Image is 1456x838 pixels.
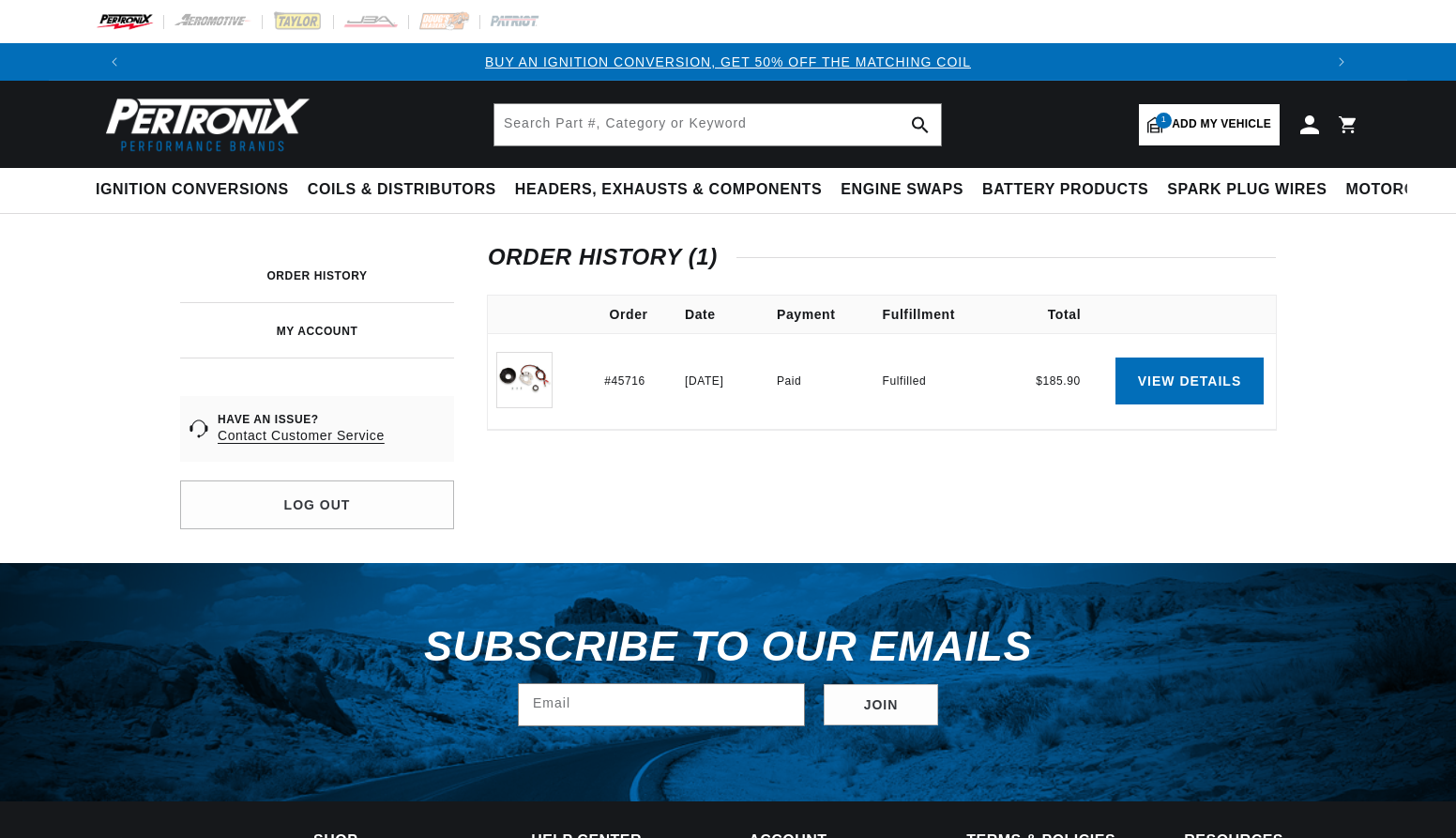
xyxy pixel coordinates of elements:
[488,248,1276,267] h1: Order history (1)
[218,427,385,446] a: Contact Customer Service
[277,325,358,338] a: MY ACCOUNT
[96,168,298,212] summary: Ignition Conversions
[1139,104,1280,145] a: 1Add my vehicle
[180,480,454,529] a: Log out
[1167,180,1327,200] span: Spark Plug Wires
[777,296,883,333] th: Payment
[824,684,938,726] button: Subscribe
[494,104,941,145] input: Search Part #, Category or Keyword
[96,180,289,200] span: Ignition Conversions
[1013,333,1115,430] td: $185.90
[1158,168,1336,212] summary: Spark Plug Wires
[96,43,133,81] button: Translation missing: en.sections.announcements.previous_announcement
[1115,358,1264,404] a: View details
[1323,43,1360,81] button: Translation missing: en.sections.announcements.next_announcement
[982,180,1148,200] span: Battery Products
[973,168,1158,212] summary: Battery Products
[883,296,1013,333] th: Fulfillment
[96,92,311,157] img: Pertronix
[218,412,385,428] div: HAVE AN ISSUE?
[266,269,367,282] a: ORDER HISTORY
[485,54,971,69] a: BUY AN IGNITION CONVERSION, GET 50% OFF THE MATCHING COIL
[1172,115,1271,133] span: Add my vehicle
[1013,296,1115,333] th: Total
[572,296,685,333] th: Order
[841,180,963,200] span: Engine Swaps
[496,352,553,408] img: PerTronix 1741 Ignitor® Datsun 4 cyl Electronic Ignition Conversion Kit
[298,168,506,212] summary: Coils & Distributors
[515,180,822,200] span: Headers, Exhausts & Components
[572,333,685,430] td: #45716
[900,104,941,145] button: search button
[685,296,777,333] th: Date
[424,629,1032,664] h3: Subscribe to our emails
[308,180,496,200] span: Coils & Distributors
[133,52,1323,72] div: 1 of 3
[685,374,723,388] time: [DATE]
[777,333,883,430] td: Paid
[506,168,831,212] summary: Headers, Exhausts & Components
[883,333,1013,430] td: Fulfilled
[49,43,1407,81] slideshow-component: Translation missing: en.sections.announcements.announcement_bar
[133,52,1323,72] div: Announcement
[519,684,804,725] input: Email
[1156,113,1172,129] span: 1
[831,168,973,212] summary: Engine Swaps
